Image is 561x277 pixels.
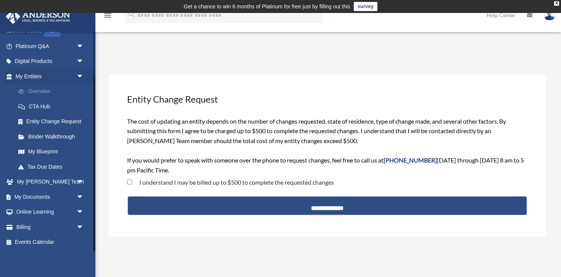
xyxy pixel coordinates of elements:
a: CTA Hub [11,99,95,114]
a: Tax Due Dates [11,159,95,174]
a: Online Learningarrow_drop_down [5,205,95,220]
a: menu [103,13,112,20]
a: My Documentsarrow_drop_down [5,189,95,205]
div: close [554,1,559,6]
i: menu [103,11,112,20]
span: arrow_drop_down [76,219,92,235]
span: arrow_drop_down [76,39,92,54]
a: Events Calendar [5,235,95,250]
a: Digital Productsarrow_drop_down [5,54,95,69]
a: Overview [11,84,95,99]
i: search [127,10,136,19]
img: User Pic [544,10,555,21]
span: [PHONE_NUMBER] [384,156,437,164]
label: I understand I may be billed up to $500 to complete the requested changes [132,179,334,185]
a: My Entitiesarrow_drop_down [5,69,95,84]
a: Platinum Q&Aarrow_drop_down [5,39,95,54]
a: Binder Walkthrough [11,129,95,144]
a: My [PERSON_NAME] Teamarrow_drop_down [5,174,95,190]
span: The cost of updating an entity depends on the number of changes requested, state of residence, ty... [127,118,524,174]
h3: Entity Change Request [126,92,528,106]
span: arrow_drop_down [76,54,92,69]
img: Anderson Advisors Platinum Portal [3,9,73,24]
span: arrow_drop_down [76,205,92,220]
a: survey [354,2,377,11]
a: Entity Change Request [11,114,92,129]
a: Billingarrow_drop_down [5,219,95,235]
a: My Blueprint [11,144,95,159]
span: arrow_drop_down [76,174,92,190]
div: Get a chance to win 6 months of Platinum for free just by filling out this [184,2,350,11]
span: arrow_drop_down [76,69,92,84]
span: arrow_drop_down [76,189,92,205]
